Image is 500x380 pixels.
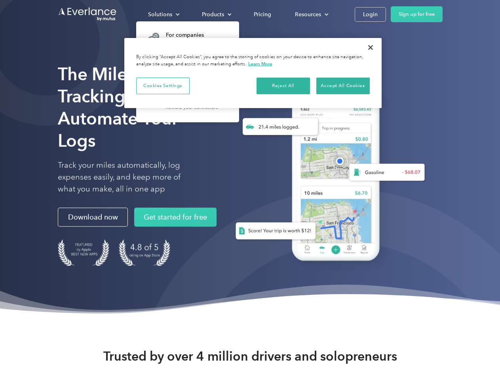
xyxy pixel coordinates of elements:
div: Products [194,8,238,21]
div: Pricing [254,9,271,19]
div: Resources [287,8,335,21]
div: Solutions [140,8,186,21]
button: Reject All [257,78,310,94]
a: For companiesEasy vehicle reimbursements [140,26,233,52]
a: Get started for free [134,208,217,227]
div: Solutions [148,9,172,19]
p: Track your miles automatically, log expenses easily, and keep more of what you make, all in one app [58,160,199,195]
div: By clicking “Accept All Cookies”, you agree to the storing of cookies on your device to enhance s... [136,54,370,68]
button: Accept All Cookies [316,78,370,94]
div: Login [363,9,378,19]
div: Resources [295,9,321,19]
div: Cookie banner [124,38,382,108]
a: More information about your privacy, opens in a new tab [248,61,272,66]
div: Privacy [124,38,382,108]
img: Badge for Featured by Apple Best New Apps [58,239,109,266]
div: For companies [166,31,229,39]
a: Go to homepage [58,7,117,22]
a: Download now [58,208,128,227]
a: Sign up for free [391,6,443,22]
button: Close [362,39,379,56]
img: 4.9 out of 5 stars on the app store [119,239,170,266]
img: Everlance, mileage tracker app, expense tracking app [223,75,431,273]
button: Cookies Settings [136,78,190,94]
a: Pricing [246,8,279,21]
nav: Solutions [136,21,239,122]
a: Login [355,7,386,22]
div: Products [202,9,224,19]
strong: Trusted by over 4 million drivers and solopreneurs [103,348,397,364]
